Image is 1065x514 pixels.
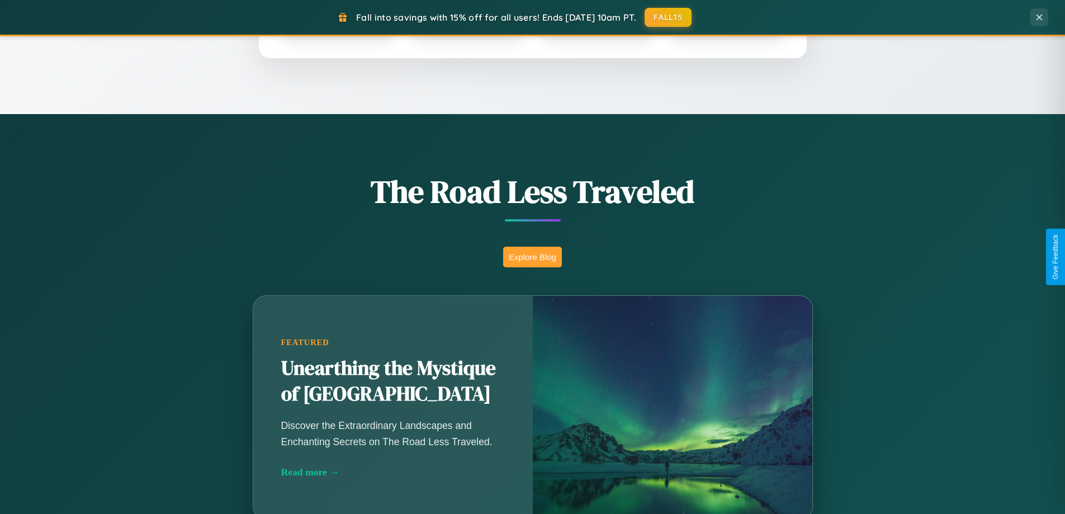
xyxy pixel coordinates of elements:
div: Featured [281,338,505,347]
div: Give Feedback [1052,234,1059,280]
h1: The Road Less Traveled [197,170,868,213]
div: Read more → [281,466,505,478]
p: Discover the Extraordinary Landscapes and Enchanting Secrets on The Road Less Traveled. [281,418,505,449]
h2: Unearthing the Mystique of [GEOGRAPHIC_DATA] [281,356,505,407]
span: Fall into savings with 15% off for all users! Ends [DATE] 10am PT. [356,12,636,23]
button: FALL15 [645,8,692,27]
button: Explore Blog [503,247,562,267]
